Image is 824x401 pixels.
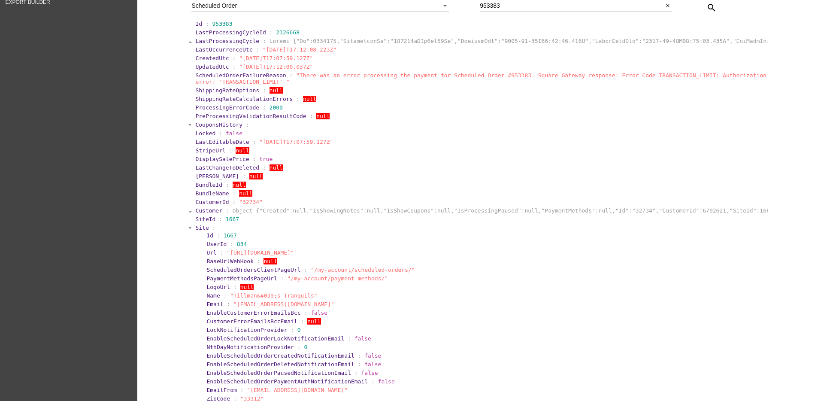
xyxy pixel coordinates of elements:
span: Customer [195,207,222,214]
span: : [224,292,227,299]
mat-icon: search [706,3,717,13]
span: BaseUrlWebHook [206,258,254,264]
span: null [239,190,252,197]
span: : [263,104,266,111]
span: : [240,387,244,393]
span: : [233,190,236,197]
span: 2326668 [276,29,300,36]
span: PreProcessingValidationResultCode [195,113,306,119]
span: false [226,130,242,137]
span: : [233,64,236,70]
span: Scheduled Order [191,2,237,9]
span: : [227,301,230,307]
span: : [246,122,249,128]
span: "Tillman&#039;s Tranquils" [230,292,318,299]
span: Site [195,225,209,231]
span: "[URL][DOMAIN_NAME]" [227,249,294,256]
span: null [270,87,283,94]
mat-select: Select entity [191,3,449,9]
span: UpdatedUtc [195,64,229,70]
span: false [361,370,378,376]
span: : [263,38,266,44]
span: EnableScheduledOrderPaymentAuthNotificationEmail [206,378,368,385]
mat-icon: close [665,3,671,9]
span: ShippingRateOptions [195,87,259,94]
span: StripeUrl [195,147,225,154]
span: null [303,96,316,102]
span: : [310,113,313,119]
span: CustomerId [195,199,229,205]
span: LogoUrl [206,284,230,290]
span: 834 [237,241,247,247]
span: Id [195,21,202,27]
span: LastProcessingCycle [195,38,259,44]
span: : [233,284,237,290]
span: 1667 [226,216,239,222]
span: : [217,232,220,239]
span: SiteId [195,216,215,222]
span: EmailFrom [206,387,236,393]
span: : [291,327,294,333]
span: EnableCustomerErrorEmailsBcc [206,310,300,316]
span: : [354,370,358,376]
span: "[EMAIL_ADDRESS][DOMAIN_NAME]" [247,387,348,393]
span: : [226,207,229,214]
span: : [212,225,216,231]
span: true [259,156,273,162]
span: 2000 [270,104,283,111]
span: : [270,29,273,36]
span: DisplaySalePrice [195,156,249,162]
span: CreatedUtc [195,55,229,61]
span: BundleName [195,190,229,197]
span: : [297,344,301,350]
span: 0 [304,344,307,350]
span: EnableScheduledOrderDeletedNotificationEmail [206,361,354,368]
span: "/my-account/scheduled-orders/" [311,267,415,273]
span: LockNotificationProvider [206,327,287,333]
span: false [378,378,395,385]
span: : [348,335,351,342]
span: : [219,130,222,137]
span: LastOccurrenceUtc [195,46,252,53]
span: ScheduledOrderFailureReason [195,72,286,79]
span: "[DATE]T17:07:59.127Z" [239,55,313,61]
span: 0 [297,327,301,333]
span: : [358,352,361,359]
span: : [252,156,256,162]
span: null [236,147,249,154]
span: : [358,361,361,368]
span: : [371,378,375,385]
span: UserId [206,241,227,247]
span: "/my-account/payment-methods/" [287,275,388,282]
span: : [242,173,246,179]
span: "There was an error processing the payment for Scheduled Order #953383. Square Gateway response: ... [195,72,766,85]
span: CustomerErrorEmailsBccEmail [206,318,297,325]
span: : [263,164,266,171]
span: false [311,310,327,316]
span: Email [206,301,223,307]
input: Search [480,3,663,9]
span: : [304,310,307,316]
span: : [252,139,256,145]
span: "[DATE]T17:12:08.223Z" [263,46,336,53]
span: : [281,275,284,282]
span: Name [206,292,220,299]
span: LastChangeToDeleted [195,164,259,171]
span: : [263,87,266,94]
span: null [264,258,277,264]
span: [PERSON_NAME] [195,173,239,179]
span: ProcessingErrorCode [195,104,259,111]
span: NthDayNotificationProvider [206,344,294,350]
span: CouponsHistory [195,122,242,128]
button: Clear [663,1,672,10]
span: Url [206,249,216,256]
span: EnableScheduledOrderCreatedNotificationEmail [206,352,354,359]
span: false [364,361,381,368]
span: : [301,318,304,325]
span: : [296,96,300,102]
span: 953383 [212,21,233,27]
span: PaymentMethodsPageUrl [206,275,277,282]
span: false [354,335,371,342]
span: ScheduledOrdersClientPageUrl [206,267,300,273]
span: Locked [195,130,215,137]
